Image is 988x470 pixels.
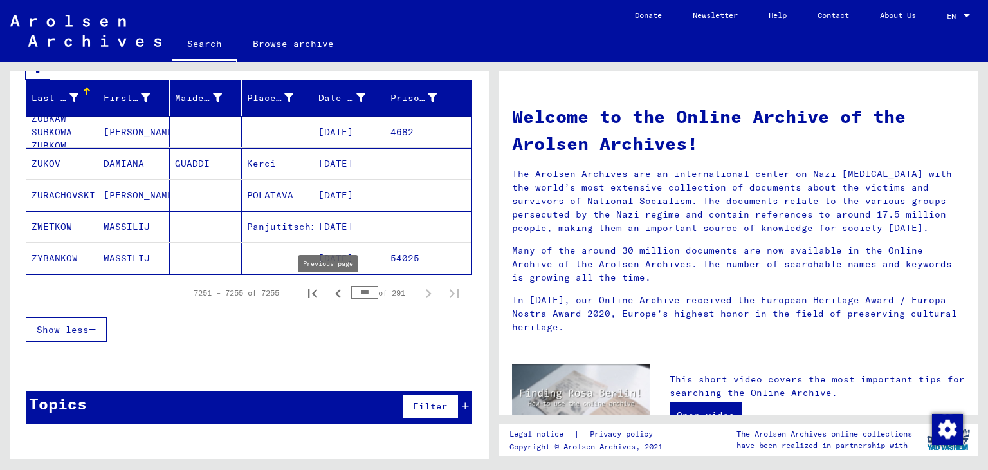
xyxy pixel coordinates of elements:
p: The Arolsen Archives are an international center on Nazi [MEDICAL_DATA] with the world’s most ext... [512,167,965,235]
div: 7251 – 7255 of 7255 [194,287,279,299]
mat-cell: POLATAVA [242,180,314,211]
div: Date of Birth [318,88,385,108]
mat-cell: Panjutitschi [242,211,314,242]
div: Place of Birth [247,91,294,105]
button: Filter [402,394,459,418]
div: Maiden Name [175,91,222,105]
div: Maiden Name [175,88,241,108]
p: This short video covers the most important tips for searching the Online Archive. [670,373,965,400]
span: EN [947,12,961,21]
a: Search [172,28,237,62]
mat-cell: [PERSON_NAME] [98,180,170,211]
button: Last page [441,280,467,306]
a: Browse archive [237,28,349,59]
div: of 291 [351,287,416,299]
mat-cell: ZYBANKOW [26,243,98,274]
mat-cell: 4682 [385,117,472,147]
mat-cell: ZUBKAW SUBKOWA ZUBKOW [26,117,98,147]
mat-cell: [DATE] [313,148,385,179]
mat-cell: [DATE] [313,180,385,211]
div: Place of Birth [247,88,313,108]
div: Date of Birth [318,91,365,105]
button: First page [300,280,325,306]
a: Legal notice [509,428,574,441]
button: Previous page [325,280,351,306]
mat-header-cell: Maiden Name [170,80,242,116]
mat-cell: [DATE] [313,211,385,242]
p: Copyright © Arolsen Archives, 2021 [509,441,668,453]
mat-cell: [PERSON_NAME] [98,117,170,147]
mat-header-cell: Place of Birth [242,80,314,116]
mat-cell: ZUKOV [26,148,98,179]
div: Last Name [32,91,78,105]
span: Show less [37,324,89,335]
div: Prisoner # [390,88,457,108]
button: Next page [416,280,441,306]
mat-header-cell: Prisoner # [385,80,472,116]
img: video.jpg [512,364,650,439]
span: Filter [413,400,448,412]
p: have been realized in partnership with [736,440,912,451]
mat-cell: ZWETKOW [26,211,98,242]
mat-header-cell: First Name [98,80,170,116]
img: Change consent [932,414,963,445]
a: Privacy policy [580,428,668,441]
a: Open video [670,402,742,428]
mat-header-cell: Last Name [26,80,98,116]
div: Topics [29,392,87,415]
p: The Arolsen Archives online collections [736,428,912,440]
mat-cell: 54025 [385,243,472,274]
div: Last Name [32,88,98,108]
mat-header-cell: Date of Birth [313,80,385,116]
div: First Name [104,88,170,108]
mat-cell: Kerci [242,148,314,179]
mat-cell: [DATE] [313,243,385,274]
div: Prisoner # [390,91,437,105]
p: In [DATE], our Online Archive received the European Heritage Award / Europa Nostra Award 2020, Eu... [512,294,965,334]
mat-cell: ZURACHOVSKI [26,180,98,211]
h1: Welcome to the Online Archive of the Arolsen Archives! [512,103,965,157]
img: Arolsen_neg.svg [10,15,161,47]
button: Show less [26,317,107,342]
div: First Name [104,91,151,105]
p: Many of the around 30 million documents are now available in the Online Archive of the Arolsen Ar... [512,244,965,285]
div: | [509,428,668,441]
mat-cell: GUADDI [170,148,242,179]
mat-cell: DAMIANA [98,148,170,179]
mat-cell: WASSILIJ [98,243,170,274]
mat-cell: WASSILIJ [98,211,170,242]
img: yv_logo.png [924,424,973,456]
mat-cell: [DATE] [313,117,385,147]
